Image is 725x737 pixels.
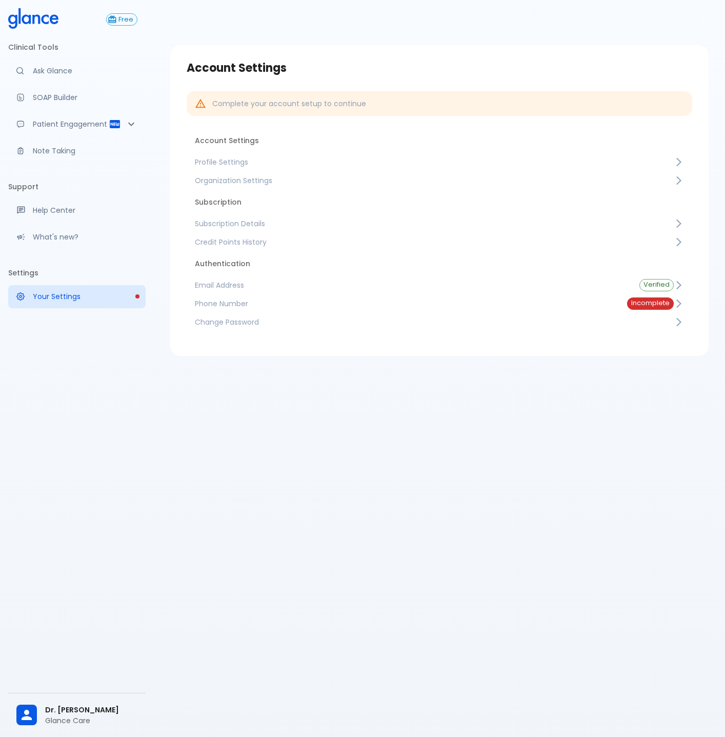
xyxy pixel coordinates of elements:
[8,261,146,285] li: Settings
[187,294,692,313] a: Phone NumberIncomplete
[187,128,692,153] li: Account Settings
[8,113,146,135] div: Patient Reports & Referrals
[640,281,673,289] span: Verified
[187,251,692,276] li: Authentication
[8,140,146,162] a: Advanced note-taking
[8,199,146,222] a: Get help from our support team
[33,66,137,76] p: Ask Glance
[8,226,146,248] div: Recent updates and feature releases
[33,291,137,302] p: Your Settings
[8,285,146,308] a: Please complete account setup
[115,16,137,24] span: Free
[212,98,366,109] p: Complete your account setup to continue
[45,715,137,726] p: Glance Care
[33,146,137,156] p: Note Taking
[8,86,146,109] a: Docugen: Compose a clinical documentation in seconds
[45,705,137,715] span: Dr. [PERSON_NAME]
[195,298,611,309] span: Phone Number
[627,300,674,307] span: Incomplete
[187,190,692,214] li: Subscription
[106,13,137,26] button: Free
[195,237,674,247] span: Credit Points History
[33,232,137,242] p: What's new?
[195,157,674,167] span: Profile Settings
[187,62,692,75] h3: Account Settings
[8,35,146,59] li: Clinical Tools
[195,317,674,327] span: Change Password
[195,280,623,290] span: Email Address
[8,698,146,733] div: Dr. [PERSON_NAME]Glance Care
[33,119,109,129] p: Patient Engagement
[187,313,692,331] a: Change Password
[33,92,137,103] p: SOAP Builder
[106,13,146,26] a: Click to view or change your subscription
[187,214,692,233] a: Subscription Details
[187,233,692,251] a: Credit Points History
[187,171,692,190] a: Organization Settings
[8,59,146,82] a: Moramiz: Find ICD10AM codes instantly
[187,153,692,171] a: Profile Settings
[8,174,146,199] li: Support
[187,276,692,294] a: Email AddressVerified
[195,175,674,186] span: Organization Settings
[195,218,674,229] span: Subscription Details
[33,205,137,215] p: Help Center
